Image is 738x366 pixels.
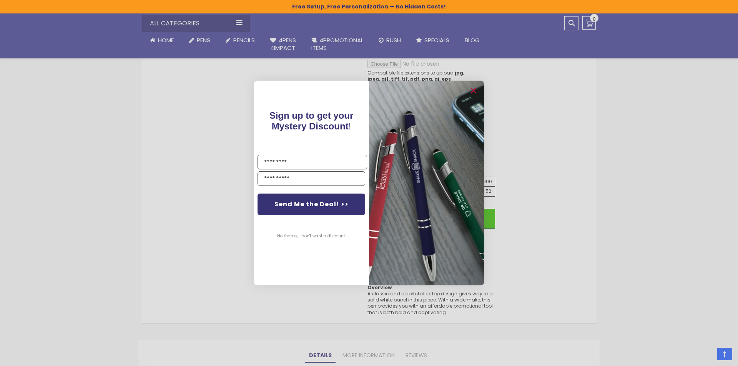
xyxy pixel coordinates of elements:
button: Send Me the Deal! >> [258,194,365,215]
img: pop-up-image [369,81,484,285]
button: No thanks, I don't want a discount. [273,227,350,246]
button: Close dialog [467,84,480,97]
span: ! [269,110,354,131]
span: Sign up to get your Mystery Discount [269,110,354,131]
